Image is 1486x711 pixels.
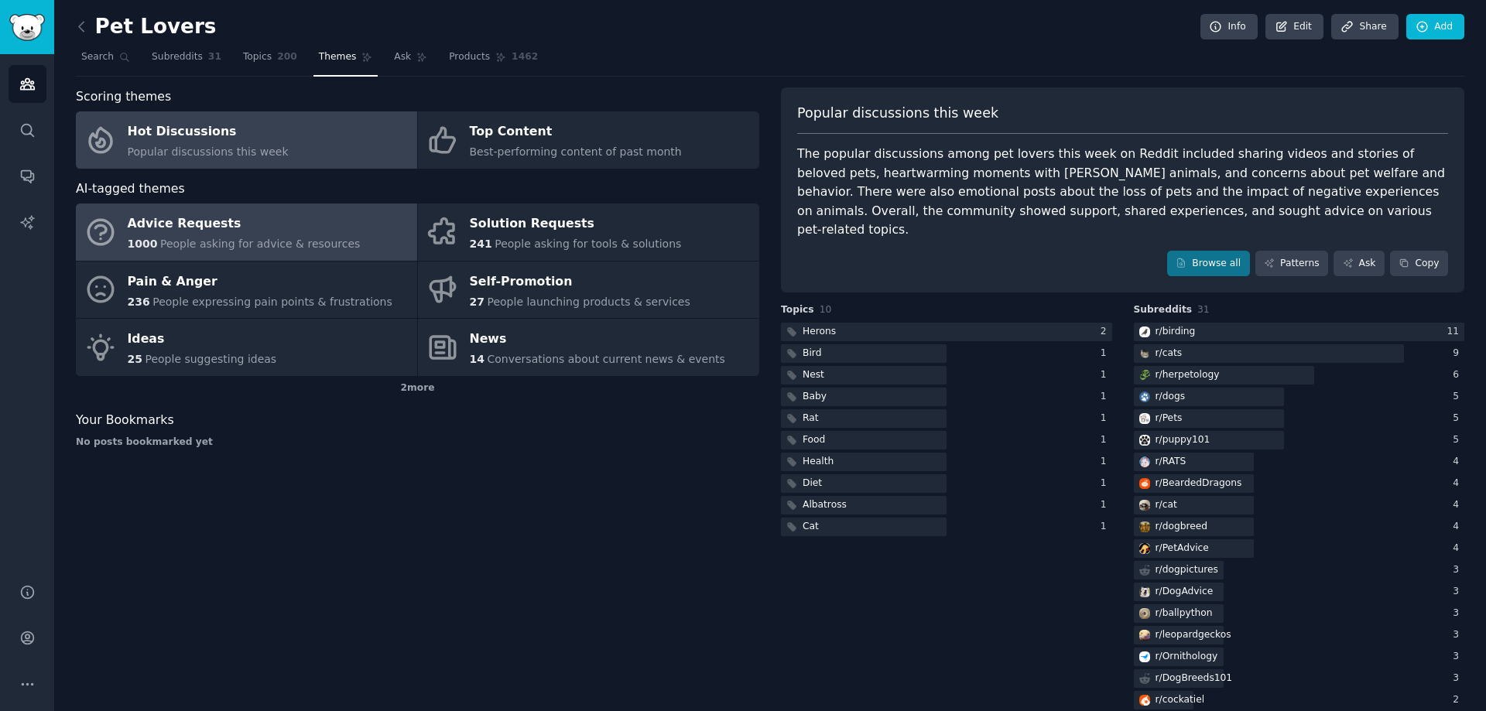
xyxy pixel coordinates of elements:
[1156,585,1214,599] div: r/ DogAdvice
[470,327,725,352] div: News
[1139,326,1150,337] img: birding
[1156,433,1210,447] div: r/ puppy101
[128,296,150,308] span: 236
[803,347,821,361] div: Bird
[449,50,490,64] span: Products
[1134,626,1465,645] a: leopardgeckosr/leopardgeckos3
[1139,651,1150,662] img: Ornithology
[418,111,759,169] a: Top ContentBest-performing content of past month
[1139,456,1150,467] img: RATS
[76,179,185,199] span: AI-tagged themes
[145,353,276,365] span: People suggesting ideas
[1101,347,1112,361] div: 1
[1134,366,1465,385] a: herpetologyr/herpetology6
[1156,650,1218,664] div: r/ Ornithology
[1156,477,1242,491] div: r/ BeardedDragons
[76,261,417,319] a: Pain & Anger236People expressing pain points & frustrations
[418,261,759,319] a: Self-Promotion27People launching products & services
[1134,323,1465,342] a: birdingr/birding11
[76,319,417,376] a: Ideas25People suggesting ideas
[76,376,759,401] div: 2 more
[81,50,114,64] span: Search
[1453,628,1464,642] div: 3
[803,498,847,512] div: Albatross
[76,203,417,261] a: Advice Requests1000People asking for advice & resources
[1156,455,1186,469] div: r/ RATS
[470,269,690,294] div: Self-Promotion
[1101,455,1112,469] div: 1
[1156,347,1183,361] div: r/ cats
[277,50,297,64] span: 200
[1139,608,1150,619] img: ballpython
[470,353,484,365] span: 14
[1134,431,1465,450] a: puppy101r/puppy1015
[1139,543,1150,554] img: PetAdvice
[1453,563,1464,577] div: 3
[128,120,289,145] div: Hot Discussions
[1101,520,1112,534] div: 1
[797,145,1448,240] div: The popular discussions among pet lovers this week on Reddit included sharing videos and stories ...
[152,50,203,64] span: Subreddits
[1331,14,1398,40] a: Share
[418,203,759,261] a: Solution Requests241People asking for tools & solutions
[781,474,1112,494] a: Diet1
[1156,607,1213,620] div: r/ ballpython
[1101,433,1112,447] div: 1
[1134,496,1465,515] a: catr/cat4
[1156,542,1209,555] div: r/ PetAdvice
[1139,370,1150,381] img: herpetology
[243,50,272,64] span: Topics
[1139,630,1150,641] img: leopardgeckos
[1453,347,1464,361] div: 9
[1156,672,1233,685] div: r/ DogBreeds101
[1453,455,1464,469] div: 4
[1156,520,1208,534] div: r/ dogbreed
[1453,477,1464,491] div: 4
[128,353,142,365] span: 25
[1134,453,1465,472] a: RATSr/RATS4
[1134,518,1465,537] a: dogbreedr/dogbreed4
[9,14,45,41] img: GummySearch logo
[803,390,827,404] div: Baby
[1156,693,1205,707] div: r/ cockatiel
[1406,14,1464,40] a: Add
[152,296,392,308] span: People expressing pain points & frustrations
[781,518,1112,537] a: Cat1
[781,409,1112,429] a: Rat1
[1167,251,1250,277] a: Browse all
[1134,561,1465,580] a: r/dogpictures3
[1453,390,1464,404] div: 5
[1265,14,1323,40] a: Edit
[1197,304,1210,315] span: 31
[781,303,814,317] span: Topics
[1200,14,1258,40] a: Info
[470,120,682,145] div: Top Content
[1156,628,1231,642] div: r/ leopardgeckos
[1453,585,1464,599] div: 3
[1453,693,1464,707] div: 2
[1139,695,1150,706] img: cockatiel
[389,45,433,77] a: Ask
[1134,409,1465,429] a: Petsr/Pets5
[76,411,174,430] span: Your Bookmarks
[803,412,819,426] div: Rat
[803,433,825,447] div: Food
[319,50,357,64] span: Themes
[1101,498,1112,512] div: 1
[1101,390,1112,404] div: 1
[76,436,759,450] div: No posts bookmarked yet
[803,368,824,382] div: Nest
[1134,474,1465,494] a: BeardedDragonsr/BeardedDragons4
[1334,251,1385,277] a: Ask
[781,453,1112,472] a: Health1
[1156,390,1186,404] div: r/ dogs
[313,45,378,77] a: Themes
[487,296,690,308] span: People launching products & services
[1134,583,1465,602] a: DogAdvicer/DogAdvice3
[1453,498,1464,512] div: 4
[1139,478,1150,489] img: BeardedDragons
[803,520,819,534] div: Cat
[146,45,227,77] a: Subreddits31
[1139,521,1150,532] img: dogbreed
[512,50,538,64] span: 1462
